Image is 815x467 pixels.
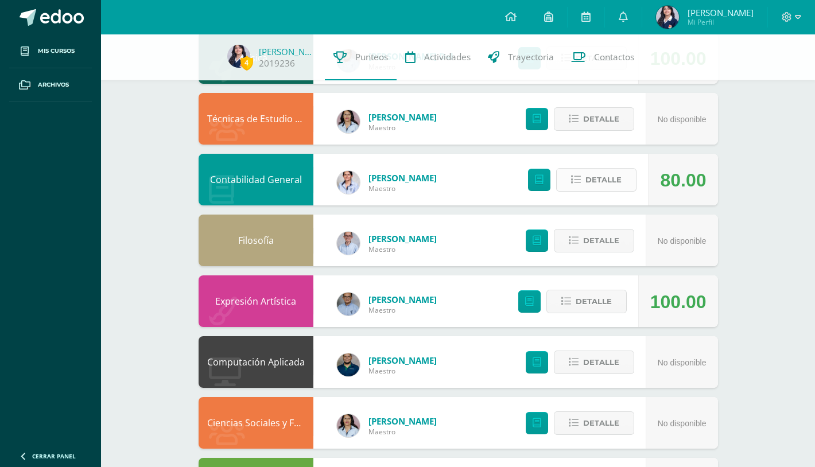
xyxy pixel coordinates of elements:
div: 80.00 [660,154,706,206]
span: [PERSON_NAME] [368,355,437,366]
span: [PERSON_NAME] [368,415,437,427]
span: Maestro [368,366,437,376]
span: [PERSON_NAME] [688,7,754,18]
span: Contactos [594,51,634,63]
div: 100.00 [650,276,707,328]
span: Detalle [583,230,619,251]
span: Maestro [368,305,437,315]
a: Trayectoria [479,34,562,80]
span: Mis cursos [38,46,75,56]
span: 4 [240,56,253,70]
span: Maestro [368,123,437,133]
img: 02e3e31c73f569ab554490242ab9245f.png [337,171,360,194]
div: Contabilidad General [199,154,313,205]
img: 05091304216df6e21848a617ddd75094.png [337,232,360,255]
button: Detalle [554,229,634,252]
button: Detalle [546,290,627,313]
div: Técnicas de Estudio e investigación [199,93,313,145]
span: [PERSON_NAME] [368,233,437,244]
img: c0a26e2fe6bfcdf9029544cd5cc8fd3b.png [337,293,360,316]
a: Punteos [325,34,397,80]
span: No disponible [658,236,707,246]
a: Contactos [562,34,643,80]
img: be204d0af1a65b80fd24d59c432c642a.png [656,6,679,29]
a: [PERSON_NAME] [259,46,316,57]
button: Detalle [554,107,634,131]
span: Maestro [368,427,437,437]
a: Archivos [9,68,92,102]
span: Maestro [368,184,437,193]
span: Detalle [583,352,619,373]
img: 49b90201c47adc92305f480b96c44c30.png [337,414,360,437]
span: [PERSON_NAME] [368,111,437,123]
button: Detalle [554,351,634,374]
span: Detalle [585,169,622,190]
a: Mis cursos [9,34,92,68]
span: Detalle [576,291,612,312]
div: Computación Aplicada [199,336,313,388]
span: Detalle [583,412,619,434]
span: Cerrar panel [32,452,76,460]
button: Detalle [556,168,637,192]
span: Maestro [368,244,437,254]
span: Trayectoria [508,51,554,63]
span: Actividades [424,51,471,63]
button: Detalle [554,411,634,435]
span: No disponible [658,115,707,124]
span: Detalle [583,108,619,130]
span: No disponible [658,358,707,367]
span: Mi Perfil [688,17,754,27]
img: 49b90201c47adc92305f480b96c44c30.png [337,110,360,133]
a: 2019236 [259,57,295,69]
a: Actividades [397,34,479,80]
img: d75c63bec02e1283ee24e764633d115c.png [337,353,360,376]
span: [PERSON_NAME] [368,172,437,184]
span: Punteos [355,51,388,63]
img: be204d0af1a65b80fd24d59c432c642a.png [227,45,250,68]
span: No disponible [658,419,707,428]
span: Archivos [38,80,69,89]
div: Ciencias Sociales y Formación Ciudadana 4 [199,397,313,449]
div: Expresión Artística [199,275,313,327]
span: [PERSON_NAME] [368,294,437,305]
div: Filosofía [199,215,313,266]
